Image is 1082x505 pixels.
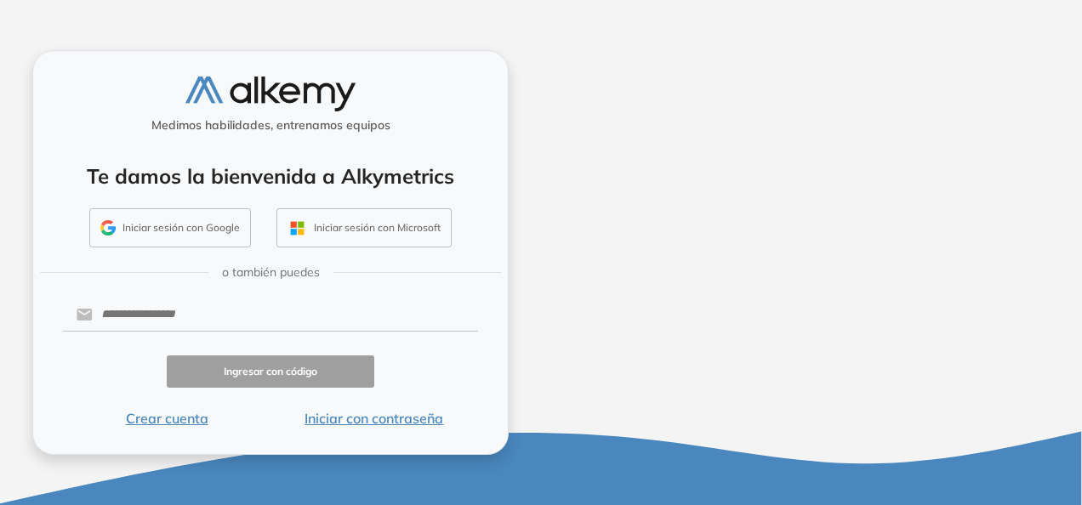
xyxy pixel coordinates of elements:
[63,408,270,428] button: Crear cuenta
[185,77,356,111] img: logo-alkemy
[167,355,374,389] button: Ingresar con código
[276,208,452,247] button: Iniciar sesión con Microsoft
[222,264,320,281] span: o también puedes
[40,118,501,133] h5: Medimos habilidades, entrenamos equipos
[89,208,251,247] button: Iniciar sesión con Google
[270,408,478,428] button: Iniciar con contraseña
[288,218,307,238] img: OUTLOOK_ICON
[100,220,116,235] img: GMAIL_ICON
[55,164,486,189] h4: Te damos la bienvenida a Alkymetrics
